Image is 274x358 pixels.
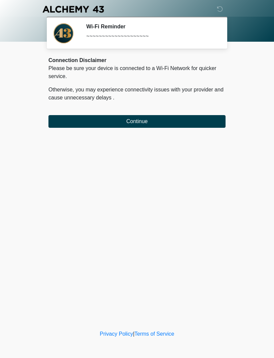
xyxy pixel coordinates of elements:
a: | [133,331,134,337]
p: Otherwise, you may experience connectivity issues with your provider and cause unnecessary delays . [48,86,226,102]
img: Agent Avatar [53,23,74,43]
div: ~~~~~~~~~~~~~~~~~~~~ [86,32,216,40]
a: Terms of Service [134,331,174,337]
img: Alchemy 43 Logo [42,5,105,13]
button: Continue [48,115,226,128]
div: Connection Disclaimer [48,56,226,64]
h2: Wi-Fi Reminder [86,23,216,30]
p: Please be sure your device is connected to a Wi-Fi Network for quicker service. [48,64,226,80]
a: Privacy Policy [100,331,133,337]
